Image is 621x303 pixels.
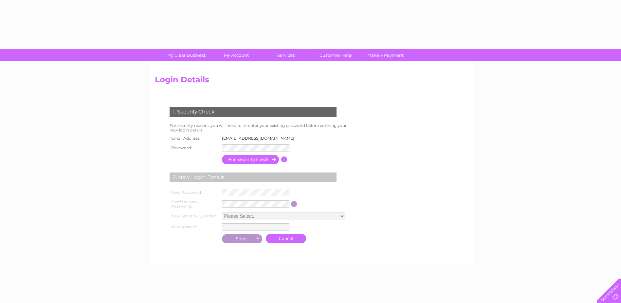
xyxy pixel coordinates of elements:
[222,234,263,243] input: Submit
[170,172,337,182] div: 2. New Login Details
[170,107,337,117] div: 1. Security Check
[358,49,412,61] a: Make A Payment
[259,49,313,61] a: Services
[168,143,220,153] th: Password:
[266,234,306,243] a: Cancel
[168,211,220,222] th: New Security Question
[168,222,220,232] th: New Answer:
[209,49,263,61] a: My Account
[168,198,220,211] th: Confirm New Password:
[168,122,354,134] td: For security reasons you will need to re-enter your existing password before entering your new lo...
[309,49,363,61] a: Customer Help
[155,75,466,88] h2: Login Details
[159,49,213,61] a: My Clear Business
[220,134,300,143] td: [EMAIL_ADDRESS][DOMAIN_NAME]
[281,156,287,162] input: Information
[291,201,297,207] input: Information
[168,134,220,143] th: Email Address:
[168,187,220,198] th: New Password:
